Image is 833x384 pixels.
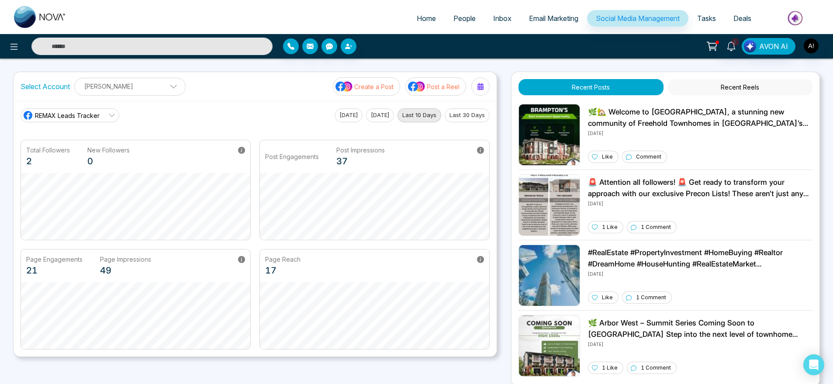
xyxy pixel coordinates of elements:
a: Inbox [484,10,520,27]
button: Last 10 Days [397,108,441,122]
button: Recent Reels [668,79,812,95]
div: Open Intercom Messenger [803,354,824,375]
a: Tasks [688,10,725,27]
span: 1 [731,38,739,46]
span: Inbox [493,14,512,23]
a: Home [408,10,445,27]
button: Recent Posts [518,79,663,95]
button: social-media-iconPost a Reel [405,77,466,96]
button: AVON AI [742,38,795,55]
p: Page Impressions [100,255,151,264]
p: Post Engagements [265,152,319,161]
button: [DATE] [335,108,363,122]
p: [DATE] [588,340,812,348]
p: 1 Like [602,364,618,372]
p: #RealEstate #PropertyInvestment #HomeBuying #Realtor #DreamHome #HouseHunting #RealEstateMarket #... [588,247,812,270]
img: Market-place.gif [764,8,828,28]
a: Email Marketing [520,10,587,27]
p: Total Followers [26,145,70,155]
p: 0 [87,155,130,168]
p: 1 Comment [636,294,666,301]
img: Nova CRM Logo [14,6,66,28]
img: social-media-icon [408,81,425,92]
p: 21 [26,264,83,277]
span: REMAX Leads Tracker [35,111,100,120]
p: Like [602,294,613,301]
span: Tasks [697,14,716,23]
img: Lead Flow [744,40,756,52]
img: User Avatar [804,38,819,53]
a: 1 [721,38,742,53]
p: Page Engagements [26,255,83,264]
p: Create a Post [354,82,394,91]
p: 17 [265,264,301,277]
p: Like [602,153,613,161]
span: People [453,14,476,23]
span: AVON AI [759,41,788,52]
span: Email Marketing [529,14,578,23]
p: Comment [636,153,661,161]
a: People [445,10,484,27]
img: social-media-icon [335,81,353,92]
span: Deals [733,14,751,23]
p: 49 [100,264,151,277]
p: 🚨 Attention all followers! 🚨 Get ready to transform your approach with our exclusive Precon Lists... [588,177,812,199]
p: [DATE] [588,199,812,207]
label: Select Account [21,81,70,92]
span: Social Media Management [596,14,680,23]
p: Post Impressions [336,145,385,155]
a: Deals [725,10,760,27]
p: Page Reach [265,255,301,264]
p: 1 Comment [641,223,671,231]
p: 🌿🏡 Welcome to [GEOGRAPHIC_DATA], a stunning new community of Freehold Townhomes in [GEOGRAPHIC_DA... [588,107,812,129]
img: Unable to load img. [518,104,580,166]
button: [DATE] [366,108,394,122]
span: Home [417,14,436,23]
p: [PERSON_NAME] [80,79,180,93]
p: 1 Comment [641,364,671,372]
button: Last 30 Days [445,108,490,122]
a: Social Media Management [587,10,688,27]
p: 🌿 Arbor West – Summit Series Coming Soon to [GEOGRAPHIC_DATA] Step into the next level of townhom... [588,318,812,340]
img: Unable to load img. [518,174,580,236]
img: Unable to load img. [518,315,580,377]
p: [DATE] [588,129,812,137]
p: 37 [336,155,385,168]
p: Post a Reel [427,82,460,91]
img: Unable to load img. [518,245,580,306]
p: New Followers [87,145,130,155]
button: social-media-iconCreate a Post [333,77,400,96]
p: 1 Like [602,223,618,231]
p: 2 [26,155,70,168]
p: [DATE] [588,270,812,277]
